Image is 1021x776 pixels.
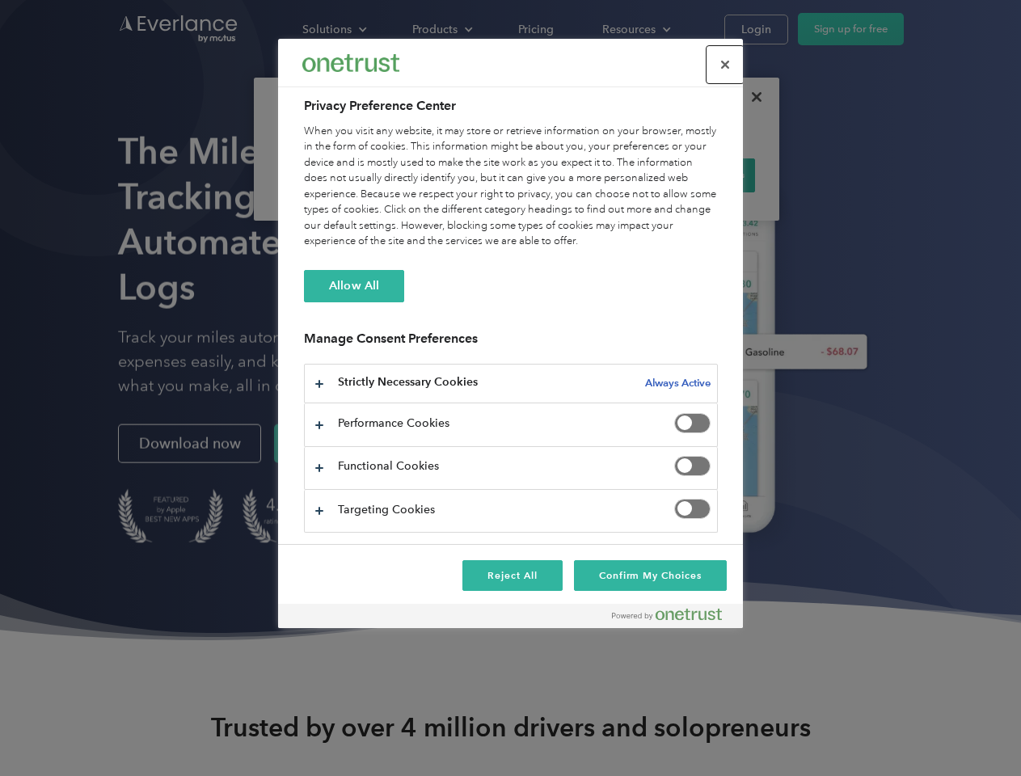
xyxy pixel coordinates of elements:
[278,39,743,628] div: Preference center
[612,608,722,621] img: Powered by OneTrust Opens in a new Tab
[304,124,718,250] div: When you visit any website, it may store or retrieve information on your browser, mostly in the f...
[302,47,399,79] div: Everlance
[707,47,743,82] button: Close
[612,608,735,628] a: Powered by OneTrust Opens in a new Tab
[462,560,563,591] button: Reject All
[304,270,404,302] button: Allow All
[304,331,718,356] h3: Manage Consent Preferences
[278,39,743,628] div: Privacy Preference Center
[304,96,718,116] h2: Privacy Preference Center
[302,54,399,71] img: Everlance
[574,560,727,591] button: Confirm My Choices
